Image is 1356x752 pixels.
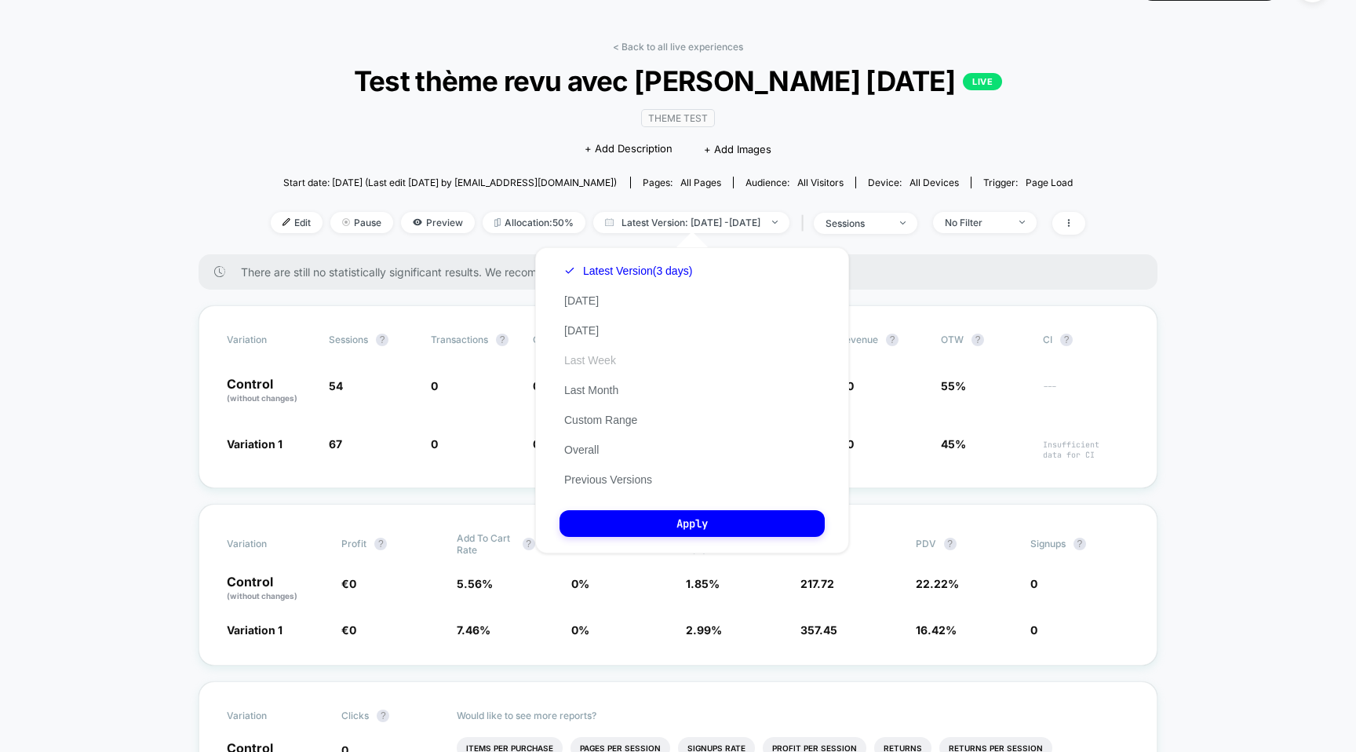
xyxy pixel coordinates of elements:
button: Last Month [560,383,623,397]
span: 5.56 % [457,577,493,590]
span: Pause [330,212,393,233]
a: < Back to all live experiences [613,41,743,53]
div: No Filter [945,217,1008,228]
span: Add To Cart Rate [457,532,515,556]
span: € [341,577,356,590]
button: ? [944,538,957,550]
img: end [1019,221,1025,224]
span: 22.22 % [916,577,959,590]
span: There are still no statistically significant results. We recommend waiting a few more days [241,265,1126,279]
span: Edit [271,212,323,233]
span: 0 % [571,577,589,590]
img: edit [282,218,290,226]
span: Latest Version: [DATE] - [DATE] [593,212,789,233]
span: Test thème revu avec [PERSON_NAME] [DATE] [312,64,1044,97]
span: (without changes) [227,591,297,601]
button: Apply [560,510,825,537]
button: ? [886,334,899,346]
button: Previous Versions [560,473,657,487]
button: Custom Range [560,413,642,427]
img: calendar [605,218,614,226]
button: ? [1060,334,1073,346]
span: Profit [341,538,366,549]
span: 67 [329,437,342,451]
img: rebalance [494,218,501,227]
span: Variation [227,334,313,346]
span: Page Load [1026,177,1073,188]
span: 0 [349,623,356,637]
button: ? [377,710,389,722]
span: PDV [916,538,936,549]
span: 0 [1030,577,1037,590]
span: All Visitors [797,177,844,188]
span: 0 [349,577,356,590]
div: Trigger: [983,177,1073,188]
span: 1.85 % [686,577,720,590]
span: all pages [680,177,721,188]
span: 16.42 % [916,623,957,637]
span: Variation [227,532,313,556]
span: 0 [431,379,438,392]
button: ? [374,538,387,550]
span: Variation [227,710,313,722]
span: Variation 1 [227,437,282,451]
span: Transactions [431,334,488,345]
button: Latest Version(3 days) [560,264,697,278]
button: [DATE] [560,323,603,338]
span: 0 [1030,623,1037,637]
span: 54 [329,379,343,392]
img: end [342,218,350,226]
span: Start date: [DATE] (Last edit [DATE] by [EMAIL_ADDRESS][DOMAIN_NAME]) [283,177,617,188]
div: Pages: [643,177,721,188]
div: sessions [826,217,888,229]
span: 0 [431,437,438,451]
button: Last Week [560,353,621,367]
span: 357.45 [800,623,837,637]
button: ? [1073,538,1086,550]
span: Insufficient data for CI [1043,440,1129,460]
span: 45% [941,437,966,451]
p: LIVE [963,73,1002,90]
button: ? [971,334,984,346]
span: 2.99 % [686,623,722,637]
button: ? [376,334,388,346]
button: [DATE] [560,294,603,308]
span: 0 % [571,623,589,637]
span: + Add Description [585,141,673,157]
div: Audience: [745,177,844,188]
span: Sessions [329,334,368,345]
button: ? [496,334,508,346]
span: | [797,212,814,235]
img: end [900,221,906,225]
span: 55% [941,379,966,392]
span: CI [1043,334,1129,346]
span: Signups [1030,538,1066,549]
span: Clicks [341,710,369,721]
button: Overall [560,443,603,457]
span: € [341,623,356,637]
span: Theme Test [641,109,715,127]
span: all devices [909,177,959,188]
img: end [772,221,778,224]
span: Device: [855,177,971,188]
span: + Add Images [704,143,771,155]
p: Control [227,378,313,404]
span: (without changes) [227,393,297,403]
span: OTW [941,334,1027,346]
span: 7.46 % [457,623,490,637]
span: --- [1043,381,1129,404]
span: Preview [401,212,475,233]
span: 217.72 [800,577,834,590]
p: Would like to see more reports? [457,710,1130,721]
p: Control [227,575,326,602]
span: Allocation: 50% [483,212,585,233]
span: Variation 1 [227,623,282,637]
